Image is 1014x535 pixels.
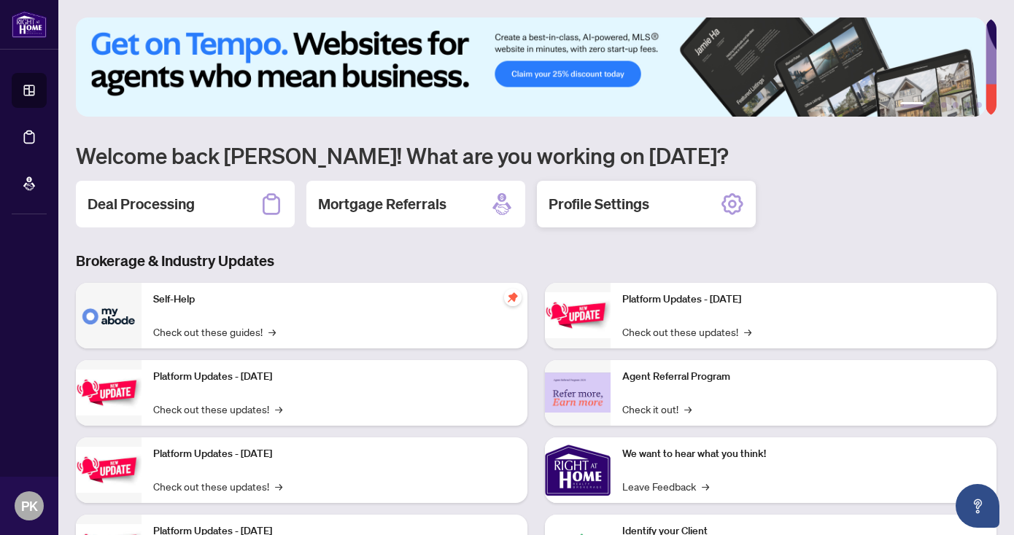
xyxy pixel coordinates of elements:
p: Platform Updates - [DATE] [153,446,516,462]
img: Platform Updates - June 23, 2025 [545,292,611,338]
p: Agent Referral Program [622,369,985,385]
button: Open asap [956,484,999,528]
h1: Welcome back [PERSON_NAME]! What are you working on [DATE]? [76,141,996,169]
span: → [744,324,751,340]
h3: Brokerage & Industry Updates [76,251,996,271]
img: Slide 0 [76,17,986,117]
a: Check out these updates!→ [153,478,282,494]
span: → [684,401,692,417]
h2: Profile Settings [549,194,649,214]
img: We want to hear what you think! [545,437,611,503]
span: → [268,324,276,340]
span: pushpin [504,289,522,306]
button: 2 [929,102,935,108]
img: Platform Updates - July 21, 2025 [76,447,142,493]
button: 1 [900,102,924,108]
img: Platform Updates - September 16, 2025 [76,370,142,415]
img: Self-Help [76,283,142,348]
button: 6 [976,102,982,108]
h2: Mortgage Referrals [318,194,446,214]
span: → [275,401,282,417]
button: 4 [953,102,959,108]
a: Check out these updates!→ [622,324,751,340]
img: logo [12,11,47,38]
img: Agent Referral Program [545,372,611,413]
button: 3 [941,102,947,108]
a: Check it out!→ [622,401,692,417]
a: Check out these updates!→ [153,401,282,417]
span: → [702,478,709,494]
a: Leave Feedback→ [622,478,709,494]
span: → [275,478,282,494]
span: PK [21,496,38,516]
p: Platform Updates - [DATE] [153,369,516,385]
p: Self-Help [153,292,516,308]
a: Check out these guides!→ [153,324,276,340]
p: Platform Updates - [DATE] [622,292,985,308]
h2: Deal Processing [88,194,195,214]
p: We want to hear what you think! [622,446,985,462]
button: 5 [964,102,970,108]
